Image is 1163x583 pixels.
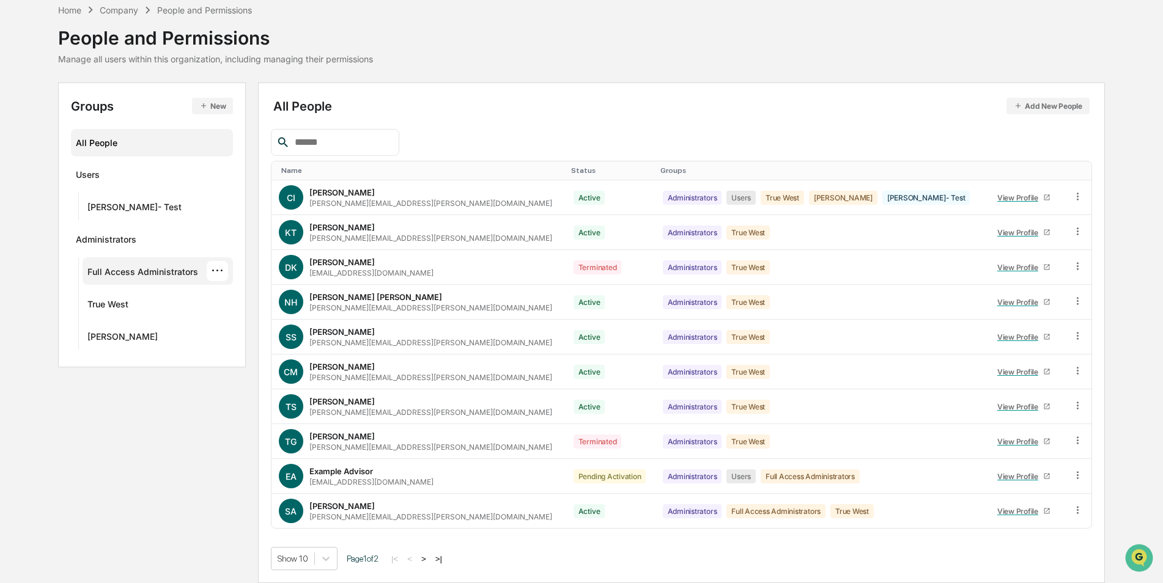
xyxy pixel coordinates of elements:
[87,299,128,313] div: True West
[309,477,434,486] div: [EMAIL_ADDRESS][DOMAIN_NAME]
[992,397,1055,416] a: View Profile
[992,223,1055,242] a: View Profile
[726,260,770,274] div: True West
[86,207,148,216] a: Powered byPylon
[100,5,138,15] div: Company
[574,365,605,379] div: Active
[157,5,252,15] div: People and Permissions
[101,154,152,166] span: Attestations
[663,435,722,449] div: Administrators
[309,397,375,406] div: [PERSON_NAME]
[12,178,22,188] div: 🔎
[574,260,622,274] div: Terminated
[309,408,552,417] div: [PERSON_NAME][EMAIL_ADDRESS][PERSON_NAME][DOMAIN_NAME]
[663,400,722,414] div: Administrators
[992,502,1055,521] a: View Profile
[997,228,1043,237] div: View Profile
[76,234,136,249] div: Administrators
[285,436,297,447] span: TG
[726,330,770,344] div: True West
[660,166,980,175] div: Toggle SortBy
[663,469,722,483] div: Administrators
[286,471,297,482] span: EA
[574,191,605,205] div: Active
[726,435,770,449] div: True West
[997,472,1043,481] div: View Profile
[58,54,373,64] div: Manage all users within this organization, including managing their permissions
[58,5,81,15] div: Home
[309,233,552,243] div: [PERSON_NAME][EMAIL_ADDRESS][PERSON_NAME][DOMAIN_NAME]
[208,97,223,112] button: Start new chat
[761,191,804,205] div: True West
[997,193,1043,202] div: View Profile
[663,504,722,518] div: Administrators
[997,332,1043,342] div: View Profile
[882,191,970,205] div: [PERSON_NAME]- Test
[432,554,446,564] button: >|
[87,266,198,281] div: Full Access Administrators
[309,501,375,511] div: [PERSON_NAME]
[726,295,770,309] div: True West
[992,328,1055,346] a: View Profile
[404,554,416,564] button: <
[830,504,874,518] div: True West
[309,431,375,441] div: [PERSON_NAME]
[726,365,770,379] div: True West
[574,469,646,483] div: Pending Activation
[309,188,375,197] div: [PERSON_NAME]
[284,297,297,307] span: NH
[122,207,148,216] span: Pylon
[663,226,722,240] div: Administrators
[309,373,552,382] div: [PERSON_NAME][EMAIL_ADDRESS][PERSON_NAME][DOMAIN_NAME]
[42,94,201,106] div: Start new chat
[12,94,34,116] img: 1746055101610-c473b297-6a78-478c-a979-82029cc54cd1
[663,260,722,274] div: Administrators
[281,166,561,175] div: Toggle SortBy
[574,226,605,240] div: Active
[284,367,298,377] span: CM
[992,258,1055,277] a: View Profile
[42,106,155,116] div: We're available if you need us!
[309,512,552,521] div: [PERSON_NAME][EMAIL_ADDRESS][PERSON_NAME][DOMAIN_NAME]
[574,435,622,449] div: Terminated
[309,257,375,267] div: [PERSON_NAME]
[58,17,373,49] div: People and Permissions
[286,332,297,342] span: SS
[12,155,22,165] div: 🖐️
[571,166,651,175] div: Toggle SortBy
[309,199,552,208] div: [PERSON_NAME][EMAIL_ADDRESS][PERSON_NAME][DOMAIN_NAME]
[574,295,605,309] div: Active
[309,292,442,302] div: [PERSON_NAME] [PERSON_NAME]
[726,191,756,205] div: Users
[7,172,82,194] a: 🔎Data Lookup
[84,149,157,171] a: 🗄️Attestations
[992,432,1055,451] a: View Profile
[574,330,605,344] div: Active
[992,188,1055,207] a: View Profile
[997,298,1043,307] div: View Profile
[24,177,77,189] span: Data Lookup
[997,507,1043,516] div: View Profile
[997,263,1043,272] div: View Profile
[997,402,1043,411] div: View Profile
[7,149,84,171] a: 🖐️Preclearance
[1124,543,1157,576] iframe: Open customer support
[347,554,378,563] span: Page 1 of 2
[997,437,1043,446] div: View Profile
[309,466,373,476] div: Example Advisor
[309,362,375,372] div: [PERSON_NAME]
[309,303,552,312] div: [PERSON_NAME][EMAIL_ADDRESS][PERSON_NAME][DOMAIN_NAME]
[1074,166,1087,175] div: Toggle SortBy
[663,295,722,309] div: Administrators
[24,154,79,166] span: Preclearance
[418,554,430,564] button: >
[663,330,722,344] div: Administrators
[76,133,228,153] div: All People
[574,400,605,414] div: Active
[309,338,552,347] div: [PERSON_NAME][EMAIL_ADDRESS][PERSON_NAME][DOMAIN_NAME]
[285,227,297,238] span: KT
[192,98,233,114] button: New
[388,554,402,564] button: |<
[309,327,375,337] div: [PERSON_NAME]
